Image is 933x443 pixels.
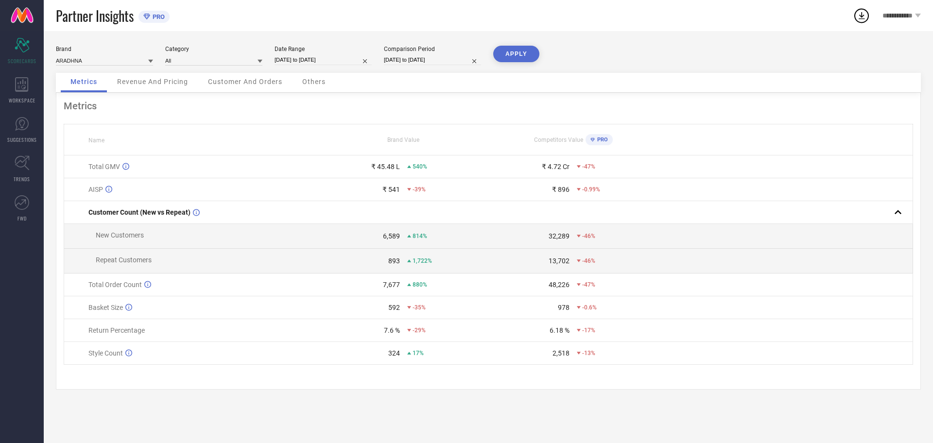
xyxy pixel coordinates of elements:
[96,231,144,239] span: New Customers
[302,78,326,85] span: Others
[582,186,600,193] span: -0.99%
[382,186,400,193] div: ₹ 541
[582,350,595,357] span: -13%
[413,186,426,193] span: -39%
[117,78,188,85] span: Revenue And Pricing
[549,257,570,265] div: 13,702
[413,281,427,288] span: 880%
[388,349,400,357] div: 324
[56,46,153,52] div: Brand
[542,163,570,170] div: ₹ 4.72 Cr
[88,349,123,357] span: Style Count
[413,327,426,334] span: -29%
[64,100,913,112] div: Metrics
[384,326,400,334] div: 7.6 %
[371,163,400,170] div: ₹ 45.48 L
[582,233,595,239] span: -46%
[582,327,595,334] span: -17%
[383,281,400,289] div: 7,677
[413,350,424,357] span: 17%
[96,256,152,264] span: Repeat Customers
[88,326,145,334] span: Return Percentage
[413,163,427,170] span: 540%
[558,304,570,311] div: 978
[88,304,123,311] span: Basket Size
[582,281,595,288] span: -47%
[7,136,37,143] span: SUGGESTIONS
[549,232,570,240] div: 32,289
[150,13,165,20] span: PRO
[275,55,372,65] input: Select date range
[595,136,608,143] span: PRO
[208,78,282,85] span: Customer And Orders
[14,175,30,183] span: TRENDS
[88,208,190,216] span: Customer Count (New vs Repeat)
[413,257,432,264] span: 1,722%
[853,7,870,24] div: Open download list
[413,304,426,311] span: -35%
[388,257,400,265] div: 893
[8,57,36,65] span: SCORECARDS
[88,281,142,289] span: Total Order Count
[582,163,595,170] span: -47%
[553,349,570,357] div: 2,518
[70,78,97,85] span: Metrics
[384,55,481,65] input: Select comparison period
[56,6,134,26] span: Partner Insights
[534,136,583,143] span: Competitors Value
[384,46,481,52] div: Comparison Period
[493,46,539,62] button: APPLY
[9,97,35,104] span: WORKSPACE
[582,304,597,311] span: -0.6%
[550,326,570,334] div: 6.18 %
[88,163,120,170] span: Total GMV
[88,186,103,193] span: AISP
[552,186,570,193] div: ₹ 896
[582,257,595,264] span: -46%
[88,137,104,144] span: Name
[549,281,570,289] div: 48,226
[413,233,427,239] span: 814%
[17,215,27,222] span: FWD
[387,136,419,143] span: Brand Value
[275,46,372,52] div: Date Range
[383,232,400,240] div: 6,589
[165,46,262,52] div: Category
[388,304,400,311] div: 592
